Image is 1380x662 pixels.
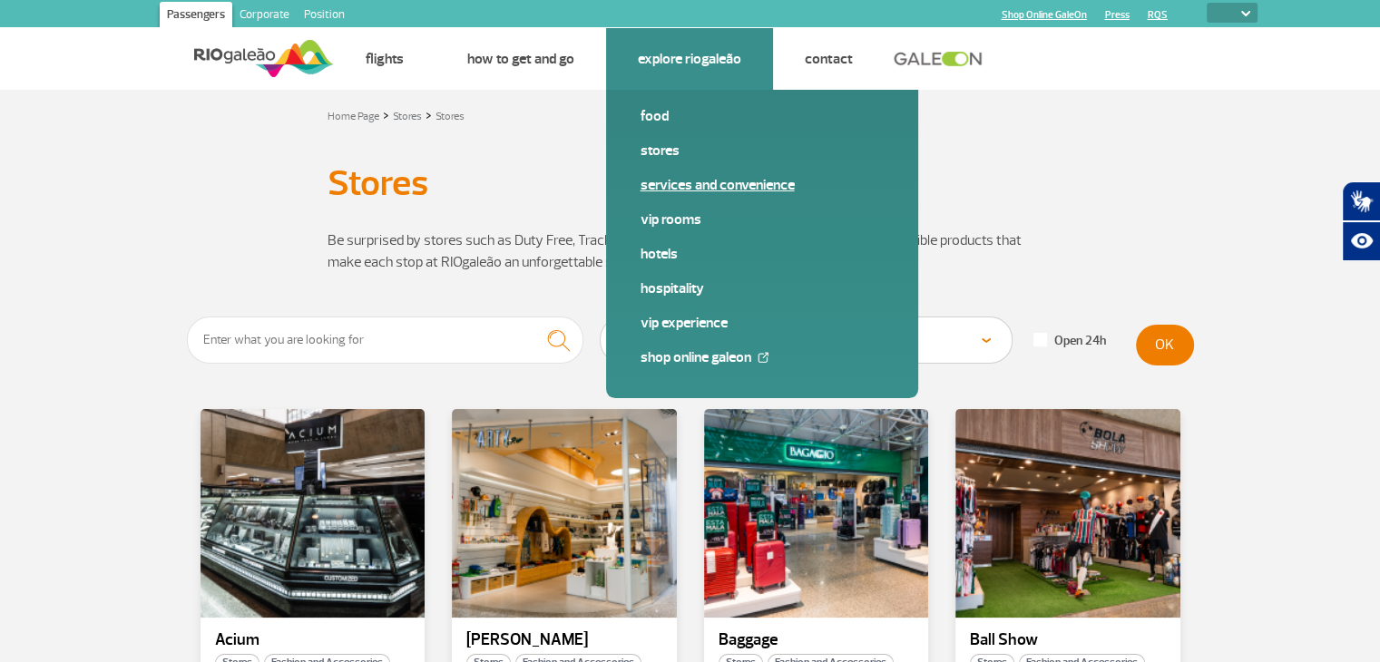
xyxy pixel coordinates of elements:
a: How to get and go [467,50,574,68]
a: Stores [641,141,884,161]
a: Food [641,106,884,126]
a: RQS [1148,9,1168,21]
font: Baggage [719,629,778,650]
font: VIP Experience [641,314,728,332]
a: Press [1105,9,1130,21]
font: Stores [641,141,680,160]
font: > [383,104,389,125]
a: Hotels [641,244,884,264]
font: Shop Online GaleOn [641,348,751,366]
a: Shop Online GaleOn [1002,9,1087,21]
a: Passengers [160,2,232,31]
img: External Link Icon [758,352,768,363]
a: Services and Convenience [641,175,884,195]
font: Hotels [641,245,678,263]
a: Flights [366,50,404,68]
font: Stores [328,161,428,206]
button: Open sign language translator. [1342,181,1380,221]
font: Corporate [240,7,289,22]
a: Position [297,2,352,31]
font: Food [641,107,669,125]
font: Hospitality [641,279,704,297]
a: Explore RIOgaleão [638,50,741,68]
font: Acium [215,629,259,650]
font: Ball Show [970,629,1038,650]
a: Stores [393,110,422,123]
font: Open 24h [1054,333,1106,348]
a: Home Page [328,110,379,123]
button: OK [1136,325,1194,365]
a: Contact [805,50,853,68]
a: Hospitality [641,278,884,298]
font: Passengers [167,7,225,22]
font: > [426,104,432,125]
font: VIP Rooms [641,210,701,229]
a: Corporate [232,2,297,31]
font: OK [1155,336,1174,354]
font: Services and Convenience [641,176,795,194]
div: Hand Talk accessibility plugin. [1342,181,1380,261]
font: Position [304,7,345,22]
a: VIP Rooms [641,209,884,229]
a: VIP Experience [641,313,884,333]
font: Be surprised by stores such as Duty Free, Track & Field, Granado, and many others, offering irres... [328,231,1022,271]
button: Open assistive resources. [1342,221,1380,261]
a: Stores [436,110,465,123]
a: Shop Online GaleOn [641,347,884,367]
input: Enter what you are looking for [187,316,584,364]
font: [PERSON_NAME] [466,629,588,650]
